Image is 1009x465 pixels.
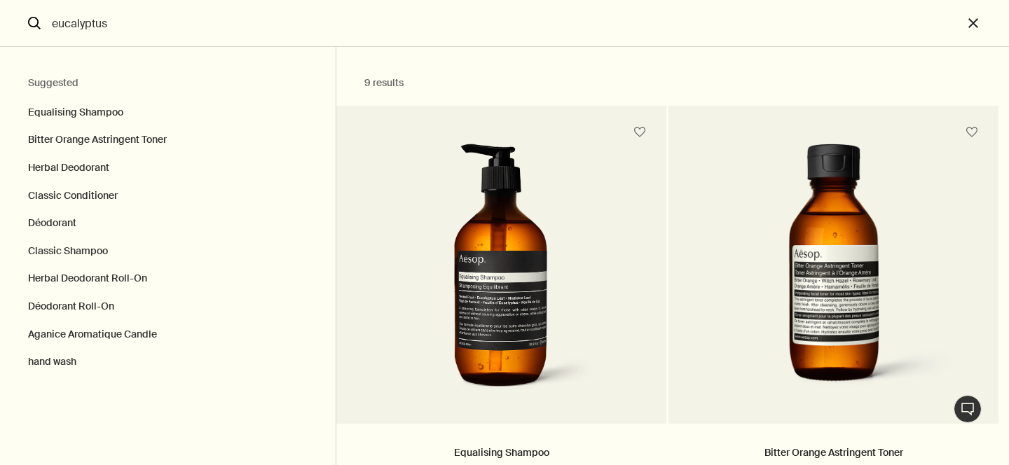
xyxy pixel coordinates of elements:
[336,144,666,424] a: Equalising Shampoo with pump
[668,144,998,424] a: Bitter Orange Astringent Toner in amber glass bottle
[959,120,984,145] button: Save to cabinet
[28,75,308,92] h2: Suggested
[454,446,549,459] a: Equalising Shampoo
[706,144,961,403] img: Bitter Orange Astringent Toner in amber glass bottle
[627,120,652,145] button: Save to cabinet
[954,395,982,423] button: Live Assistance
[764,446,903,459] a: Bitter Orange Astringent Toner
[364,75,869,92] h2: 9 results
[397,144,606,403] img: Equalising Shampoo with pump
